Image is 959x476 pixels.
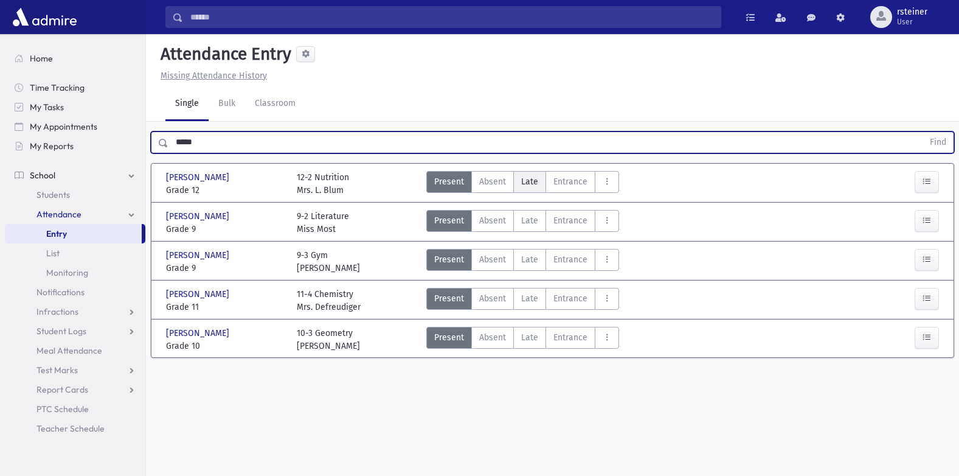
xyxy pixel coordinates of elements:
span: Absent [479,214,506,227]
span: Grade 10 [166,340,285,352]
span: Report Cards [36,384,88,395]
div: 11-4 Chemistry Mrs. Defreudiger [297,288,361,313]
div: AttTypes [426,210,619,236]
span: [PERSON_NAME] [166,249,232,262]
span: Home [30,53,53,64]
a: Report Cards [5,380,145,399]
span: Late [521,214,538,227]
u: Missing Attendance History [161,71,267,81]
span: Meal Attendance [36,345,102,356]
a: Home [5,49,145,68]
div: 9-2 Literature Miss Most [297,210,349,236]
a: My Reports [5,136,145,156]
span: Absent [479,331,506,344]
a: Teacher Schedule [5,419,145,438]
span: Present [434,292,464,305]
span: List [46,248,60,259]
a: Test Marks [5,360,145,380]
a: Single [165,87,209,121]
span: Test Marks [36,365,78,376]
span: [PERSON_NAME] [166,288,232,301]
span: Entrance [553,292,587,305]
span: School [30,170,55,181]
span: My Reports [30,141,74,152]
span: [PERSON_NAME] [166,171,232,184]
img: AdmirePro [10,5,80,29]
span: Late [521,292,538,305]
span: Late [521,253,538,266]
div: AttTypes [426,171,619,197]
span: My Tasks [30,102,64,113]
span: Present [434,214,464,227]
span: Student Logs [36,326,86,337]
span: Present [434,331,464,344]
a: Bulk [209,87,245,121]
a: School [5,166,145,185]
a: Infractions [5,302,145,321]
a: Monitoring [5,263,145,282]
div: 10-3 Geometry [PERSON_NAME] [297,327,360,352]
span: Absent [479,175,506,188]
a: Entry [5,224,142,243]
span: Entry [46,228,67,239]
span: Entrance [553,175,587,188]
a: Classroom [245,87,305,121]
span: [PERSON_NAME] [166,210,232,223]
span: Grade 9 [166,262,285,275]
span: Grade 12 [166,184,285,197]
span: Grade 11 [166,301,285,313]
a: PTC Schedule [5,399,145,419]
span: Monitoring [46,267,88,278]
span: Teacher Schedule [36,423,105,434]
span: Absent [479,253,506,266]
input: Search [183,6,721,28]
span: My Appointments [30,121,97,132]
div: AttTypes [426,288,619,313]
span: Late [521,331,538,344]
a: Missing Attendance History [156,71,267,81]
span: Present [434,253,464,266]
span: Notifications [36,287,85,298]
span: User [897,17,927,27]
div: 9-3 Gym [PERSON_NAME] [297,249,360,275]
span: Entrance [553,214,587,227]
span: Grade 9 [166,223,285,236]
a: Time Tracking [5,78,145,97]
a: Student Logs [5,321,145,341]
span: Time Tracking [30,82,85,93]
a: List [5,243,145,263]
span: Infractions [36,306,78,317]
a: My Tasks [5,97,145,117]
a: Meal Attendance [5,341,145,360]
span: PTC Schedule [36,404,89,415]
span: Absent [479,292,506,305]
span: Attendance [36,209,81,220]
div: AttTypes [426,327,619,352]
span: Present [434,175,464,188]
h5: Attendance Entry [156,44,291,65]
span: Students [36,189,70,200]
span: Late [521,175,538,188]
a: Notifications [5,282,145,302]
span: rsteiner [897,7,927,17]
a: Attendance [5,205,145,224]
button: Find [923,132,954,153]
div: AttTypes [426,249,619,275]
div: 12-2 Nutrition Mrs. L. Blum [297,171,349,197]
span: Entrance [553,253,587,266]
a: Students [5,185,145,205]
span: [PERSON_NAME] [166,327,232,340]
span: Entrance [553,331,587,344]
a: My Appointments [5,117,145,136]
